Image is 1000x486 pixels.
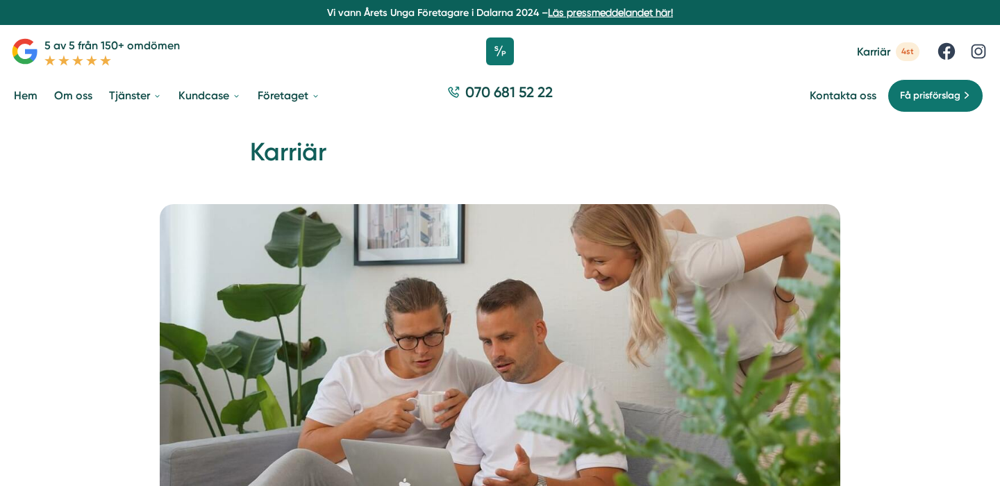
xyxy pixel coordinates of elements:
a: Företaget [255,78,323,113]
span: 070 681 52 22 [465,82,553,102]
span: Få prisförslag [900,88,960,103]
p: 5 av 5 från 150+ omdömen [44,37,180,54]
a: Om oss [51,78,95,113]
span: Karriär [857,45,890,58]
a: Läs pressmeddelandet här! [548,7,673,18]
span: 4st [896,42,919,61]
p: Vi vann Årets Unga Företagare i Dalarna 2024 – [6,6,994,19]
a: Hem [11,78,40,113]
a: Tjänster [106,78,165,113]
h1: Karriär [250,135,750,181]
a: Kundcase [176,78,244,113]
a: Karriär 4st [857,42,919,61]
a: Få prisförslag [887,79,983,112]
a: 070 681 52 22 [442,82,558,109]
a: Kontakta oss [810,89,876,102]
